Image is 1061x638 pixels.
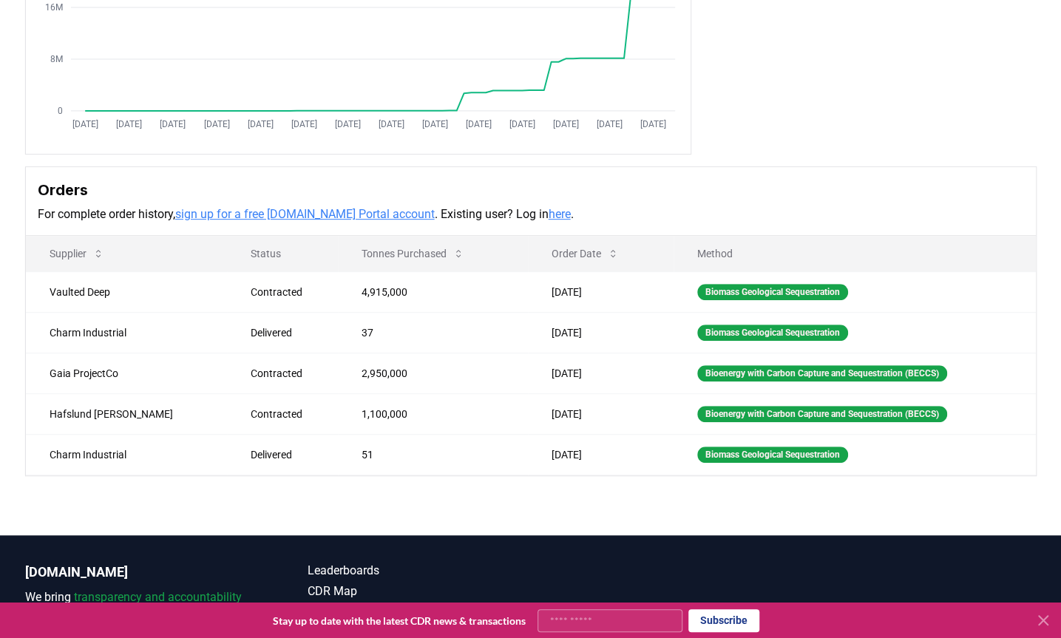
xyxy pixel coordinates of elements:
[308,583,531,600] a: CDR Map
[338,434,528,475] td: 51
[26,271,228,312] td: Vaulted Deep
[540,239,631,268] button: Order Date
[528,393,674,434] td: [DATE]
[116,119,142,129] tspan: [DATE]
[251,407,326,421] div: Contracted
[251,366,326,381] div: Contracted
[38,179,1024,201] h3: Orders
[596,119,622,129] tspan: [DATE]
[251,285,326,299] div: Contracted
[640,119,666,129] tspan: [DATE]
[25,588,248,624] p: We bring to the durable carbon removal market
[247,119,273,129] tspan: [DATE]
[334,119,360,129] tspan: [DATE]
[338,393,528,434] td: 1,100,000
[291,119,316,129] tspan: [DATE]
[552,119,578,129] tspan: [DATE]
[74,590,242,604] span: transparency and accountability
[697,284,848,300] div: Biomass Geological Sequestration
[697,447,848,463] div: Biomass Geological Sequestration
[26,353,228,393] td: Gaia ProjectCo
[26,434,228,475] td: Charm Industrial
[697,325,848,341] div: Biomass Geological Sequestration
[50,54,62,64] tspan: 8M
[338,271,528,312] td: 4,915,000
[338,353,528,393] td: 2,950,000
[528,271,674,312] td: [DATE]
[25,562,248,583] p: [DOMAIN_NAME]
[26,393,228,434] td: Hafslund [PERSON_NAME]
[308,562,531,580] a: Leaderboards
[251,447,326,462] div: Delivered
[685,246,1024,261] p: Method
[203,119,229,129] tspan: [DATE]
[528,434,674,475] td: [DATE]
[697,365,947,381] div: Bioenergy with Carbon Capture and Sequestration (BECCS)
[175,207,435,221] a: sign up for a free [DOMAIN_NAME] Portal account
[57,106,62,116] tspan: 0
[160,119,186,129] tspan: [DATE]
[528,353,674,393] td: [DATE]
[509,119,535,129] tspan: [DATE]
[72,119,98,129] tspan: [DATE]
[697,406,947,422] div: Bioenergy with Carbon Capture and Sequestration (BECCS)
[44,2,62,13] tspan: 16M
[465,119,491,129] tspan: [DATE]
[338,312,528,353] td: 37
[251,325,326,340] div: Delivered
[549,207,571,221] a: here
[378,119,404,129] tspan: [DATE]
[239,246,326,261] p: Status
[38,239,116,268] button: Supplier
[38,206,1024,223] p: For complete order history, . Existing user? Log in .
[528,312,674,353] td: [DATE]
[350,239,476,268] button: Tonnes Purchased
[421,119,447,129] tspan: [DATE]
[26,312,228,353] td: Charm Industrial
